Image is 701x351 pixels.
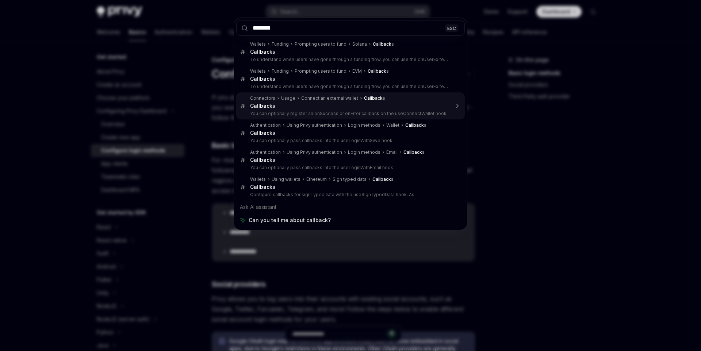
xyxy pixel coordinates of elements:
[250,68,266,74] div: Wallets
[236,201,465,214] div: Ask AI assistant
[364,95,383,101] b: Callback
[287,122,342,128] div: Using Privy authentication
[272,41,289,47] div: Funding
[250,49,275,55] div: s
[250,95,275,101] div: Connectors
[368,68,389,74] div: s
[295,68,346,74] div: Prompting users to fund
[386,149,398,155] div: Email
[295,41,346,47] div: Prompting users to fund
[250,138,449,144] p: You can optionally pass callbacks into the useLoginWithSiwe hook
[250,157,275,163] div: s
[250,176,266,182] div: Wallets
[403,149,425,155] div: s
[250,122,281,128] div: Authentication
[249,217,331,224] span: Can you tell me about callback?
[250,103,275,109] div: s
[250,149,281,155] div: Authentication
[250,165,449,171] p: You can optionally pass callbacks into the useLoginWithEmail hook
[250,184,272,190] b: Callback
[306,176,327,182] div: Ethereum
[364,95,385,101] div: s
[301,95,358,101] div: Connect an external wallet
[333,176,367,182] div: Sign typed data
[250,49,272,55] b: Callback
[250,157,272,163] b: Callback
[250,57,449,62] p: To understand when users have gone through a funding flow, you can use the onUserExited callback th
[373,41,394,47] div: s
[250,76,275,82] div: s
[250,130,275,136] div: s
[373,41,391,47] b: Callback
[386,122,399,128] div: Wallet
[250,76,272,82] b: Callback
[405,122,426,128] div: s
[250,111,449,117] p: You can optionally register an onSuccess or onError callback on the useConnectWallet hook.
[250,41,266,47] div: Wallets
[445,24,458,32] div: ESC
[352,41,367,47] div: Solana
[287,149,342,155] div: Using Privy authentication
[250,130,272,136] b: Callback
[372,176,394,182] div: s
[372,176,391,182] b: Callback
[348,149,380,155] div: Login methods
[250,84,449,89] p: To understand when users have gone through a funding flow, you can use the onUserExited callback th
[272,68,289,74] div: Funding
[368,68,386,74] b: Callback
[405,122,424,128] b: Callback
[250,192,449,198] p: Configure callbacks for signTypedData with the useSignTypedData hook. As
[281,95,295,101] div: Usage
[250,184,275,190] div: s
[250,103,272,109] b: Callback
[403,149,422,155] b: Callback
[352,68,362,74] div: EVM
[272,176,300,182] div: Using wallets
[348,122,380,128] div: Login methods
